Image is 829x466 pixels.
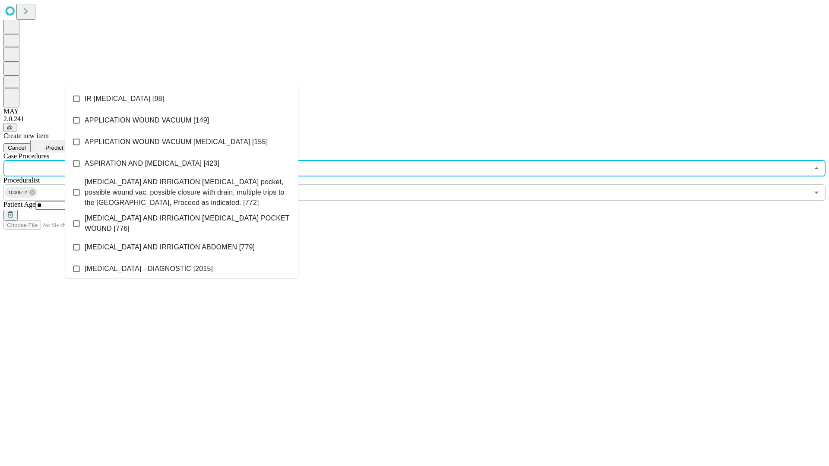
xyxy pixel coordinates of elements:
span: ASPIRATION AND [MEDICAL_DATA] [423] [85,158,219,169]
div: MAY [3,107,826,115]
button: Open [810,186,823,198]
span: Scheduled Procedure [3,152,49,160]
span: IR [MEDICAL_DATA] [98] [85,94,164,104]
span: [MEDICAL_DATA] AND IRRIGATION [MEDICAL_DATA] POCKET WOUND [776] [85,213,291,234]
button: Cancel [3,143,30,152]
span: APPLICATION WOUND VACUUM [MEDICAL_DATA] [155] [85,137,268,147]
span: [MEDICAL_DATA] AND IRRIGATION [MEDICAL_DATA] pocket, possible wound vac, possible closure with dr... [85,177,291,208]
span: [MEDICAL_DATA] - DIAGNOSTIC [2015] [85,264,213,274]
div: 2.0.241 [3,115,826,123]
span: Create new item [3,132,49,139]
button: Close [810,162,823,174]
span: APPLICATION WOUND VACUUM [149] [85,115,209,126]
span: Patient Age [3,201,35,208]
span: Proceduralist [3,176,40,184]
span: [MEDICAL_DATA] AND IRRIGATION ABDOMEN [779] [85,242,255,252]
button: @ [3,123,16,132]
span: Predict [45,145,63,151]
button: Predict [30,140,70,152]
span: Cancel [8,145,26,151]
span: @ [7,124,13,131]
div: 1000512 [5,187,38,198]
span: 1000512 [5,188,31,198]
